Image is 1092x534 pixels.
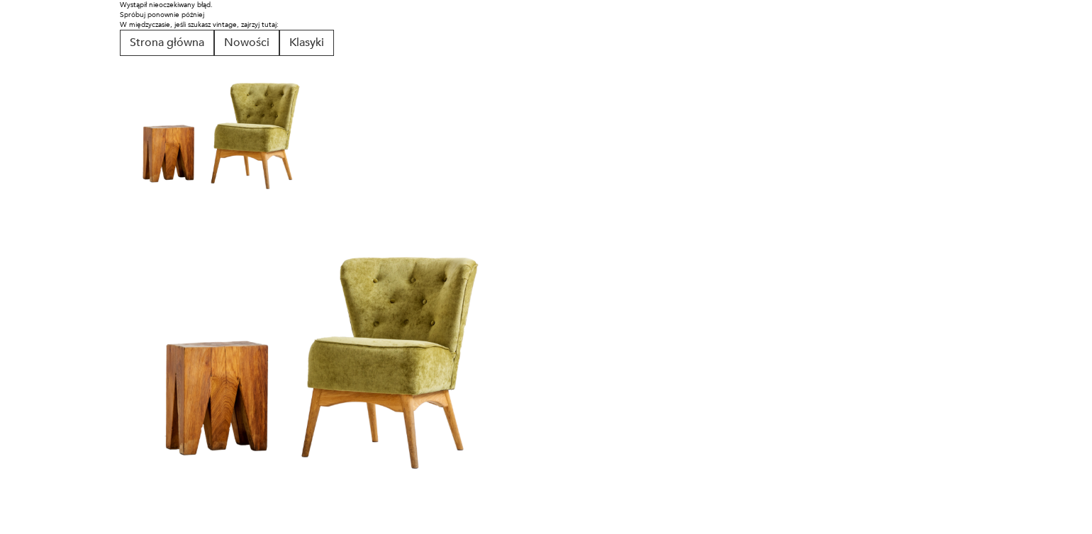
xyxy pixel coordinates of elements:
[120,10,971,20] p: Spróbuj ponownie później
[120,30,214,56] button: Strona główna
[279,30,334,56] button: Klasyki
[120,203,533,492] img: Fotel
[214,39,279,49] a: Nowości
[120,20,971,30] p: W międzyczasie, jeśli szukasz vintage, zajrzyj tutaj:
[214,30,279,56] button: Nowości
[120,39,214,49] a: Strona główna
[279,39,334,49] a: Klasyki
[120,56,327,200] img: Fotel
